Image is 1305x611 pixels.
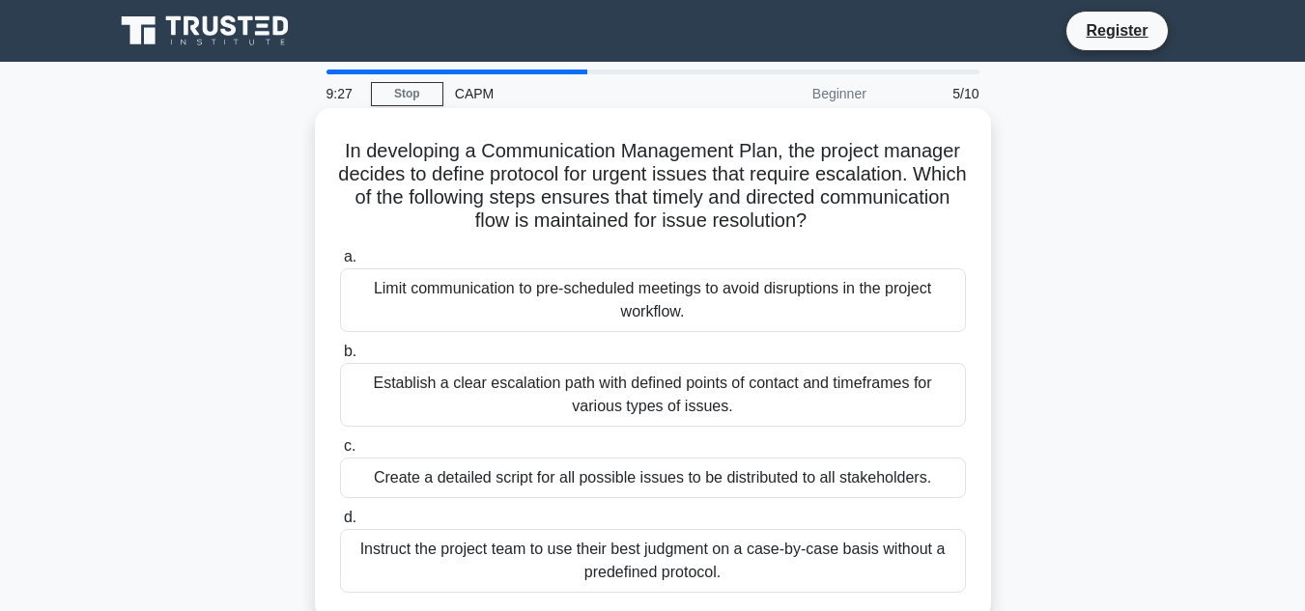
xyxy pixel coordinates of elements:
[344,509,356,525] span: d.
[338,139,968,234] h5: In developing a Communication Management Plan, the project manager decides to define protocol for...
[443,74,709,113] div: CAPM
[1074,18,1159,42] a: Register
[340,529,966,593] div: Instruct the project team to use their best judgment on a case-by-case basis without a predefined...
[709,74,878,113] div: Beginner
[340,363,966,427] div: Establish a clear escalation path with defined points of contact and timeframes for various types...
[344,248,356,264] span: a.
[878,74,991,113] div: 5/10
[344,437,355,454] span: c.
[344,343,356,359] span: b.
[371,82,443,106] a: Stop
[340,268,966,332] div: Limit communication to pre-scheduled meetings to avoid disruptions in the project workflow.
[340,458,966,498] div: Create a detailed script for all possible issues to be distributed to all stakeholders.
[315,74,371,113] div: 9:27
